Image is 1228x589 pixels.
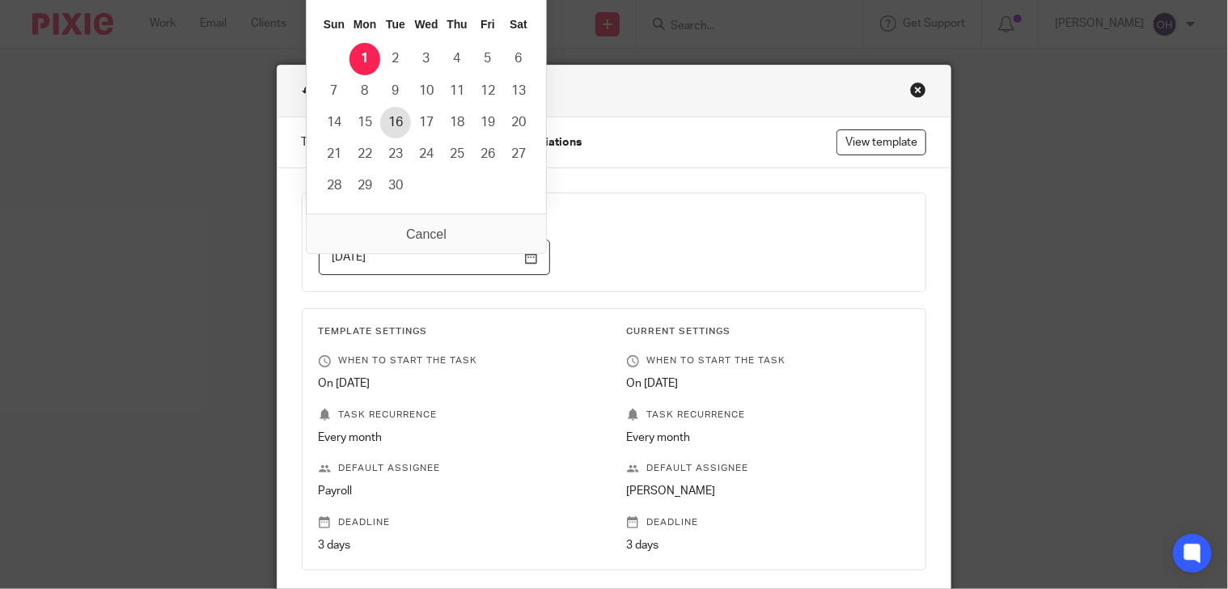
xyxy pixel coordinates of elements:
[302,82,502,100] h1: Recurring task configuration
[627,483,910,499] p: [PERSON_NAME]
[472,43,503,74] button: 5
[447,18,467,31] abbr: Thursday
[319,409,602,422] p: Task recurrence
[481,18,495,31] abbr: Friday
[319,430,602,446] p: Every month
[442,138,472,170] button: 25
[503,107,534,138] button: 20
[415,18,438,31] abbr: Wednesday
[411,43,442,74] button: 3
[442,75,472,107] button: 11
[386,18,405,31] abbr: Tuesday
[319,107,349,138] button: 14
[627,354,910,367] p: When to start the task
[380,75,411,107] button: 9
[627,325,910,338] h3: Current Settings
[319,325,602,338] h3: Template Settings
[503,75,534,107] button: 13
[319,75,349,107] button: 7
[627,516,910,529] p: Deadline
[411,138,442,170] button: 24
[380,107,411,138] button: 16
[627,409,910,422] p: Task recurrence
[910,82,926,98] div: Close this dialog window
[319,138,349,170] button: 21
[319,462,602,475] p: Default assignee
[349,138,380,170] button: 22
[349,75,380,107] button: 8
[380,43,411,74] button: 2
[472,107,503,138] button: 19
[349,107,380,138] button: 15
[503,138,534,170] button: 27
[349,43,380,74] button: 1
[319,516,602,529] p: Deadline
[411,75,442,107] button: 10
[380,138,411,170] button: 23
[319,537,602,553] p: 3 days
[302,134,582,150] span: This task is based on the template
[442,107,472,138] button: 18
[472,75,503,107] button: 12
[627,462,910,475] p: Default assignee
[319,210,910,222] h3: Next task scheduled to start on
[627,430,910,446] p: Every month
[510,18,527,31] abbr: Saturday
[503,43,534,74] button: 6
[442,43,472,74] button: 4
[380,170,411,201] button: 30
[319,375,602,392] p: On [DATE]
[319,483,602,499] p: Payroll
[349,170,380,201] button: 29
[472,138,503,170] button: 26
[411,107,442,138] button: 17
[319,239,550,276] input: Use the arrow keys to pick a date
[319,354,602,367] p: When to start the task
[627,537,910,553] p: 3 days
[319,170,349,201] button: 28
[324,18,345,31] abbr: Sunday
[627,375,910,392] p: On [DATE]
[354,18,376,31] abbr: Monday
[836,129,926,155] a: View template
